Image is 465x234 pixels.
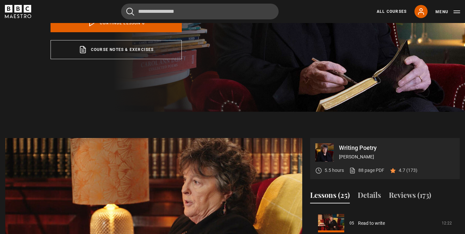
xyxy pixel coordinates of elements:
[5,5,31,18] svg: BBC Maestro
[435,9,460,15] button: Toggle navigation
[339,145,454,151] p: Writing Poetry
[121,4,279,19] input: Search
[325,167,344,174] p: 5.5 hours
[126,8,134,16] button: Submit the search query
[377,9,407,14] a: All Courses
[399,167,417,174] p: 4.7 (173)
[51,14,182,32] a: Continue lesson 6
[349,167,384,174] a: 88 page PDF
[358,220,385,227] a: Read to write
[339,153,454,160] p: [PERSON_NAME]
[310,190,350,203] button: Lessons (25)
[389,190,431,203] button: Reviews (173)
[51,40,182,59] a: Course notes & exercises
[358,190,381,203] button: Details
